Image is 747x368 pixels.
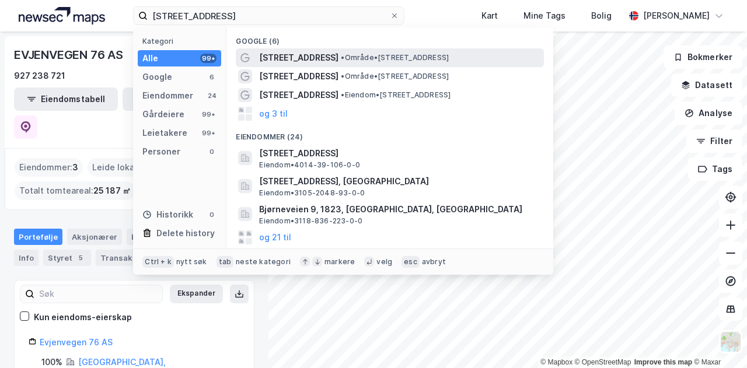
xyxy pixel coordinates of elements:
[689,312,747,368] div: Kontrollprogram for chat
[142,107,184,121] div: Gårdeiere
[200,110,217,119] div: 99+
[236,257,291,267] div: neste kategori
[259,146,539,160] span: [STREET_ADDRESS]
[341,72,449,81] span: Område • [STREET_ADDRESS]
[170,285,223,303] button: Ekspander
[72,160,78,174] span: 3
[523,9,566,23] div: Mine Tags
[217,256,234,268] div: tab
[142,89,193,103] div: Eiendommer
[664,45,742,69] button: Bokmerker
[207,91,217,100] div: 24
[341,72,344,80] span: •
[176,257,207,267] div: nytt søk
[686,129,742,153] button: Filter
[67,229,122,245] div: Aksjonærer
[14,87,118,111] button: Eiendomstabell
[15,181,135,200] div: Totalt tomteareal :
[200,128,217,138] div: 99+
[259,51,338,65] span: [STREET_ADDRESS]
[422,257,446,267] div: avbryt
[259,160,360,170] span: Eiendom • 4014-39-106-0-0
[259,107,288,121] button: og 3 til
[259,230,291,244] button: og 21 til
[96,250,176,266] div: Transaksjoner
[142,256,174,268] div: Ctrl + k
[14,69,65,83] div: 927 238 721
[207,72,217,82] div: 6
[15,158,83,177] div: Eiendommer :
[341,53,344,62] span: •
[148,7,390,24] input: Søk på adresse, matrikkel, gårdeiere, leietakere eller personer
[324,257,355,267] div: markere
[689,312,747,368] iframe: Chat Widget
[259,216,362,226] span: Eiendom • 3118-836-223-0-0
[207,210,217,219] div: 0
[200,54,217,63] div: 99+
[259,174,539,188] span: [STREET_ADDRESS], [GEOGRAPHIC_DATA]
[341,90,451,100] span: Eiendom • [STREET_ADDRESS]
[575,358,631,366] a: OpenStreetMap
[142,51,158,65] div: Alle
[75,252,86,264] div: 5
[259,69,338,83] span: [STREET_ADDRESS]
[88,158,170,177] div: Leide lokasjoner :
[259,188,365,198] span: Eiendom • 3105-2048-93-0-0
[142,70,172,84] div: Google
[259,202,539,216] span: Bjørneveien 9, 1823, [GEOGRAPHIC_DATA], [GEOGRAPHIC_DATA]
[14,45,125,64] div: EVJENVEGEN 76 AS
[142,37,221,45] div: Kategori
[142,145,180,159] div: Personer
[688,157,742,181] button: Tags
[591,9,612,23] div: Bolig
[14,250,39,266] div: Info
[123,87,226,111] button: Leietakertabell
[40,337,113,347] a: Evjenvegen 76 AS
[671,73,742,97] button: Datasett
[259,88,338,102] span: [STREET_ADDRESS]
[43,250,91,266] div: Styret
[19,7,105,24] img: logo.a4113a55bc3d86da70a041830d287a7e.svg
[142,208,193,222] div: Historikk
[34,310,132,324] div: Kun eiendoms-eierskap
[341,90,344,99] span: •
[643,9,710,23] div: [PERSON_NAME]
[156,226,215,240] div: Delete history
[14,229,62,245] div: Portefølje
[207,147,217,156] div: 0
[481,9,498,23] div: Kart
[93,184,131,198] span: 25 187 ㎡
[226,247,553,268] div: Gårdeiere (99+)
[127,229,198,245] div: Eiendommer
[341,53,449,62] span: Område • [STREET_ADDRESS]
[226,27,553,48] div: Google (6)
[34,285,162,303] input: Søk
[402,256,420,268] div: esc
[376,257,392,267] div: velg
[675,101,742,125] button: Analyse
[634,358,692,366] a: Improve this map
[540,358,573,366] a: Mapbox
[142,126,187,140] div: Leietakere
[226,123,553,144] div: Eiendommer (24)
